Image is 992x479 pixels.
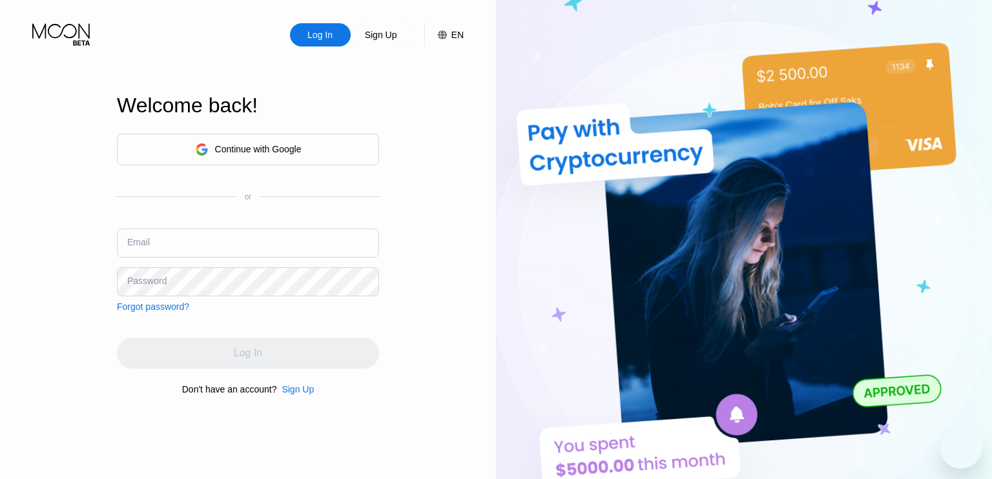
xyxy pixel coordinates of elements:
[351,23,411,46] div: Sign Up
[290,23,351,46] div: Log In
[127,237,150,247] div: Email
[451,30,464,40] div: EN
[306,28,334,41] div: Log In
[282,384,314,394] div: Sign Up
[364,28,398,41] div: Sign Up
[182,384,277,394] div: Don't have an account?
[276,384,314,394] div: Sign Up
[127,276,167,286] div: Password
[940,427,982,469] iframe: Button to launch messaging window
[245,192,252,201] div: or
[215,144,302,154] div: Continue with Google
[117,94,379,117] div: Welcome back!
[117,134,379,165] div: Continue with Google
[117,301,189,312] div: Forgot password?
[424,23,464,46] div: EN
